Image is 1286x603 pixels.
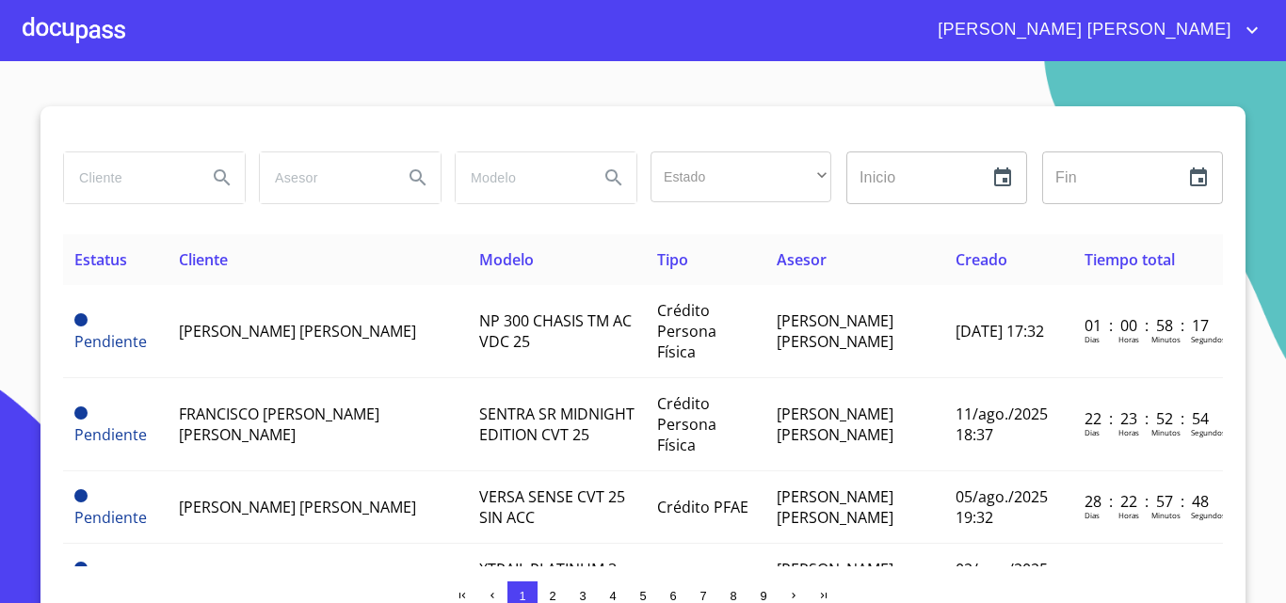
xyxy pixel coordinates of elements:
[730,589,736,603] span: 8
[179,321,416,341] span: [PERSON_NAME] [PERSON_NAME]
[200,155,245,200] button: Search
[1118,510,1139,520] p: Horas
[777,404,893,445] span: [PERSON_NAME] [PERSON_NAME]
[74,489,88,502] span: Pendiente
[519,589,525,603] span: 1
[74,562,88,575] span: Pendiente
[657,300,716,362] span: Crédito Persona Física
[1085,334,1100,344] p: Dias
[479,404,635,445] span: SENTRA SR MIDNIGHT EDITION CVT 25
[1085,510,1100,520] p: Dias
[1118,427,1139,437] p: Horas
[579,589,586,603] span: 3
[479,310,632,352] span: NP 300 CHASIS TM AC VDC 25
[777,249,827,270] span: Asesor
[777,486,893,528] span: [PERSON_NAME] [PERSON_NAME]
[479,559,617,600] span: XTRAIL PLATINUM 3 ROW 25 SIN ACC
[639,589,646,603] span: 5
[777,559,893,600] span: [PERSON_NAME] [PERSON_NAME]
[956,321,1044,341] span: [DATE] 17:32
[456,152,584,203] input: search
[1085,563,1212,584] p: 32 : 00 : 39 : 05
[74,507,147,528] span: Pendiente
[64,152,192,203] input: search
[956,249,1007,270] span: Creado
[956,486,1048,528] span: 05/ago./2025 19:32
[74,331,147,352] span: Pendiente
[1151,427,1181,437] p: Minutos
[1151,510,1181,520] p: Minutos
[609,589,616,603] span: 4
[1085,491,1212,512] p: 28 : 22 : 57 : 48
[1085,408,1212,429] p: 22 : 23 : 52 : 54
[549,589,555,603] span: 2
[479,486,625,528] span: VERSA SENSE CVT 25 SIN ACC
[924,15,1241,45] span: [PERSON_NAME] [PERSON_NAME]
[924,15,1263,45] button: account of current user
[651,151,831,202] div: ​
[1191,427,1226,437] p: Segundos
[479,249,534,270] span: Modelo
[1151,334,1181,344] p: Minutos
[74,406,88,420] span: Pendiente
[956,559,1048,600] span: 02/ago./2025 17:51
[1191,510,1226,520] p: Segundos
[699,589,706,603] span: 7
[1118,334,1139,344] p: Horas
[777,310,893,352] span: [PERSON_NAME] [PERSON_NAME]
[657,393,716,455] span: Crédito Persona Física
[74,249,127,270] span: Estatus
[669,589,676,603] span: 6
[395,155,441,200] button: Search
[179,497,416,517] span: [PERSON_NAME] [PERSON_NAME]
[1085,249,1175,270] span: Tiempo total
[760,589,766,603] span: 9
[74,424,147,445] span: Pendiente
[956,404,1048,445] span: 11/ago./2025 18:37
[179,404,379,445] span: FRANCISCO [PERSON_NAME] [PERSON_NAME]
[74,313,88,326] span: Pendiente
[1085,427,1100,437] p: Dias
[1191,334,1226,344] p: Segundos
[179,249,228,270] span: Cliente
[657,249,688,270] span: Tipo
[591,155,636,200] button: Search
[260,152,388,203] input: search
[1085,315,1212,336] p: 01 : 00 : 58 : 17
[657,497,748,517] span: Crédito PFAE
